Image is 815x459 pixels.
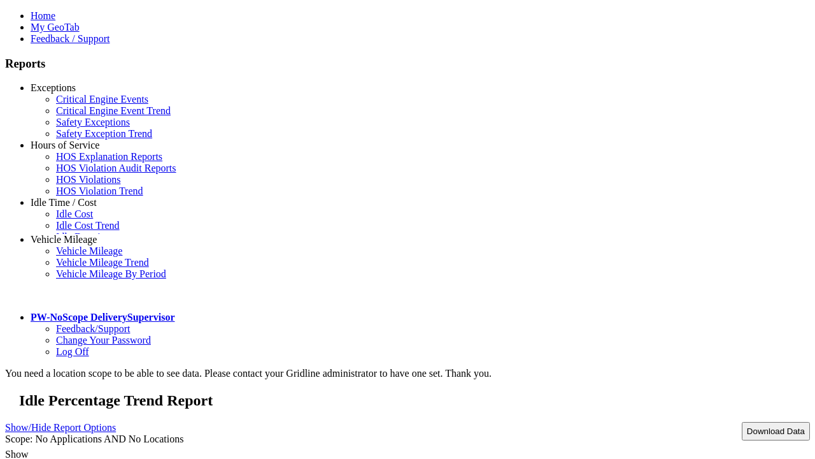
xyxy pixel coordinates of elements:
[56,208,93,219] a: Idle Cost
[31,312,174,323] a: PW-NoScope DeliverySupervisor
[31,197,97,208] a: Idle Time / Cost
[56,323,130,334] a: Feedback/Support
[56,245,122,256] a: Vehicle Mileage
[19,392,810,409] h2: Idle Percentage Trend Report
[56,257,149,268] a: Vehicle Mileage Trend
[31,82,76,93] a: Exceptions
[742,422,810,441] button: Download Data
[56,335,151,346] a: Change Your Password
[5,433,183,444] span: Scope: No Applications AND No Locations
[56,128,152,139] a: Safety Exception Trend
[56,268,166,279] a: Vehicle Mileage By Period
[56,346,89,357] a: Log Off
[56,163,176,173] a: HOS Violation Audit Reports
[56,186,143,196] a: HOS Violation Trend
[56,94,148,105] a: Critical Engine Events
[31,33,110,44] a: Feedback / Support
[5,419,116,436] a: Show/Hide Report Options
[31,234,97,245] a: Vehicle Mileage
[56,117,130,127] a: Safety Exceptions
[5,368,810,379] div: You need a location scope to be able to see data. Please contact your Gridline administrator to h...
[31,10,55,21] a: Home
[56,220,120,231] a: Idle Cost Trend
[5,57,810,71] h3: Reports
[56,105,171,116] a: Critical Engine Event Trend
[31,140,99,150] a: Hours of Service
[56,174,120,185] a: HOS Violations
[56,231,111,242] a: Idle Duration
[56,151,162,162] a: HOS Explanation Reports
[31,22,80,33] a: My GeoTab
